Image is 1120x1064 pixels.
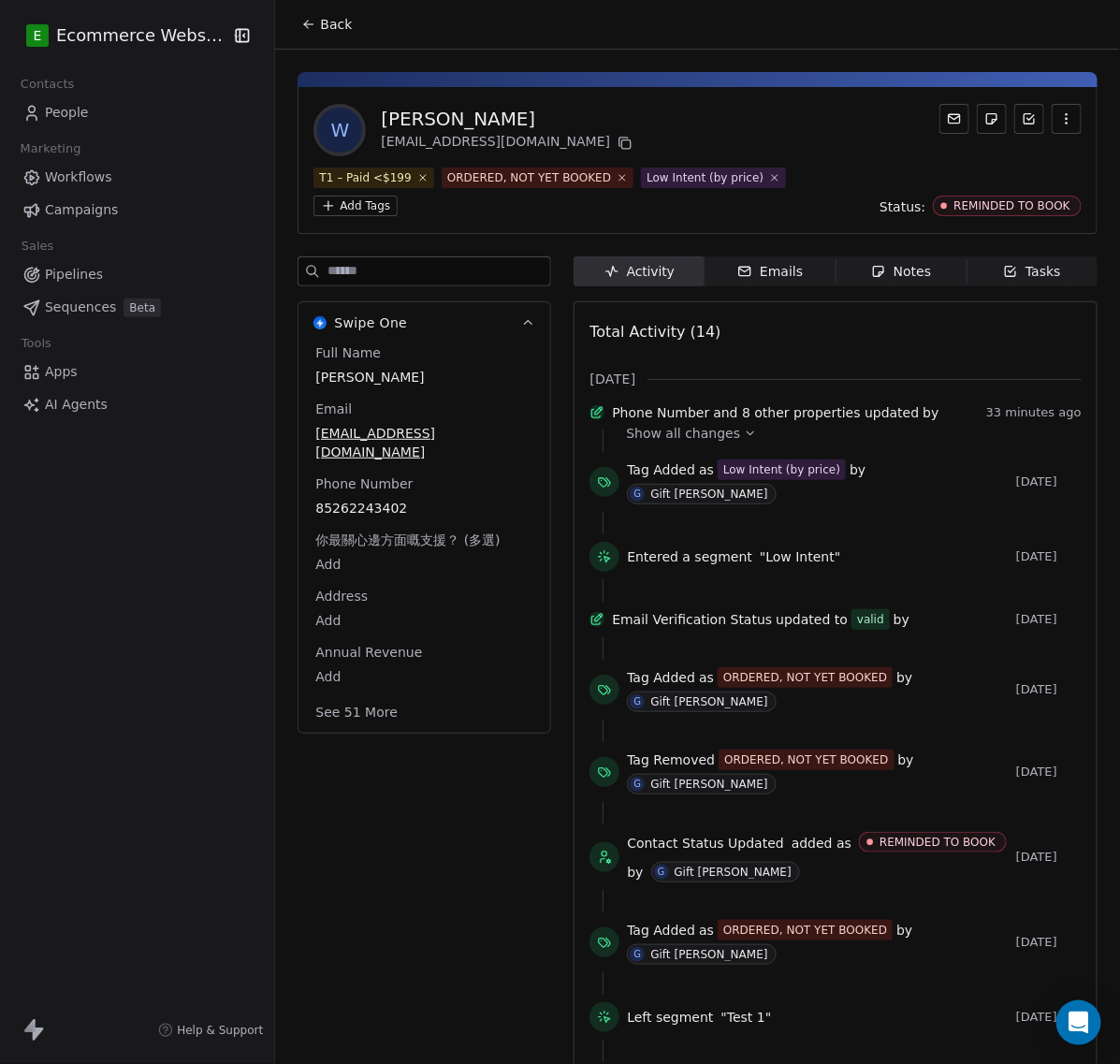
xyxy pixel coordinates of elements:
span: by [896,921,912,940]
div: Low Intent (by price) [647,169,764,186]
a: Help & Support [158,1023,263,1038]
div: Emails [737,262,803,282]
span: by [924,403,939,422]
span: Add [315,611,533,630]
a: Campaigns [15,195,259,226]
div: T1 – Paid <$199 [319,169,411,186]
span: by [898,751,914,769]
span: Status: [880,197,925,216]
span: Entered a segment [627,547,752,566]
span: Tag Removed [627,751,715,769]
a: Show all changes [626,424,1069,443]
span: Phone Number [612,403,709,422]
img: Swipe One [313,316,327,329]
a: Apps [15,357,259,387]
span: Phone Number [312,474,416,493]
span: Marketing [12,135,89,163]
span: 33 minutes ago [986,405,1082,420]
span: Help & Support [177,1023,263,1038]
div: Gift [PERSON_NAME] [650,695,767,708]
span: People [45,103,89,123]
span: and 8 other properties updated [713,403,919,422]
span: Sequences [45,298,116,317]
span: [DATE] [1016,1010,1082,1025]
span: by [896,668,912,687]
span: [DATE] [1016,682,1082,697]
span: 你最關心邊方面嘅支援？ (多選) [312,531,503,549]
span: as [699,460,714,479]
button: Swipe OneSwipe One [298,302,550,343]
span: [DATE] [1016,612,1082,627]
div: Tasks [1003,262,1061,282]
div: valid [857,610,884,629]
span: as [699,921,714,940]
div: Gift [PERSON_NAME] [650,778,767,791]
span: by [894,610,909,629]
span: W [317,108,362,153]
a: Workflows [15,162,259,193]
span: Back [320,15,352,34]
span: E [34,26,42,45]
span: "Test 1" [721,1008,772,1027]
div: G [634,777,642,792]
button: Add Tags [313,196,398,216]
span: [DATE] [1016,549,1082,564]
span: added as [792,834,851,853]
span: Workflows [45,168,112,187]
span: Pipelines [45,265,103,284]
a: SequencesBeta [15,292,259,323]
div: Swipe OneSwipe One [298,343,550,733]
span: 85262243402 [315,499,533,517]
span: Left segment [627,1008,713,1027]
a: People [15,97,259,128]
span: [DATE] [1016,474,1082,489]
div: REMINDED TO BOOK [953,199,1070,212]
span: Add [315,667,533,686]
span: "Low Intent" [760,547,840,566]
span: Show all changes [626,424,740,443]
div: ORDERED, NOT YET BOOKED [723,922,887,939]
span: [EMAIL_ADDRESS][DOMAIN_NAME] [315,424,533,461]
span: Apps [45,362,78,382]
button: See 51 More [304,695,409,729]
div: Gift [PERSON_NAME] [675,866,792,879]
span: Total Activity (14) [589,323,720,341]
a: Pipelines [15,259,259,290]
button: Back [290,7,363,41]
span: Full Name [312,343,385,362]
div: Gift [PERSON_NAME] [650,488,767,501]
div: REMINDED TO BOOK [880,836,996,849]
span: Contact Status Updated [627,834,784,853]
div: G [634,487,642,502]
span: Contacts [12,70,82,98]
div: Gift [PERSON_NAME] [650,948,767,961]
div: ORDERED, NOT YET BOOKED [724,751,888,768]
div: Notes [871,262,931,282]
span: Beta [124,299,161,317]
span: AI Agents [45,395,108,415]
div: G [658,865,665,880]
span: Add [315,555,533,574]
span: Tag Added [627,921,695,940]
span: Ecommerce Website Builder [56,23,226,48]
div: Open Intercom Messenger [1056,1000,1101,1045]
span: as [699,668,714,687]
div: Low Intent (by price) [723,461,840,478]
span: [DATE] [1016,765,1082,780]
div: ORDERED, NOT YET BOOKED [447,169,611,186]
div: [EMAIL_ADDRESS][DOMAIN_NAME] [381,132,636,154]
div: ORDERED, NOT YET BOOKED [723,669,887,686]
span: Campaigns [45,200,118,220]
span: Email Verification Status [612,610,772,629]
span: Tag Added [627,668,695,687]
span: updated to [776,610,848,629]
span: [DATE] [589,370,635,388]
span: Annual Revenue [312,643,426,662]
a: AI Agents [15,389,259,420]
div: G [634,694,642,709]
div: [PERSON_NAME] [381,106,636,132]
button: EEcommerce Website Builder [22,20,217,51]
div: G [634,947,642,962]
span: [PERSON_NAME] [315,368,533,386]
span: Swipe One [334,313,407,332]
